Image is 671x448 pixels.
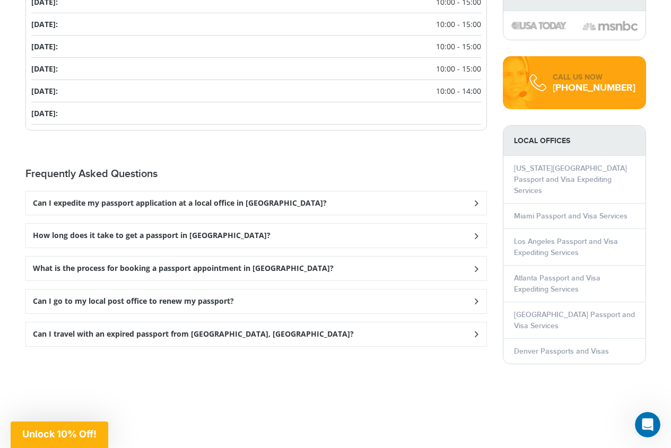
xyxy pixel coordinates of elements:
span: Unlock 10% Off! [22,428,97,440]
li: [DATE]: [31,13,481,36]
span: 10:00 - 15:00 [436,19,481,30]
h3: Can I go to my local post office to renew my passport? [33,297,234,306]
div: Unlock 10% Off! [11,421,108,448]
h3: Can I expedite my passport application at a local office in [GEOGRAPHIC_DATA]? [33,199,327,208]
span: 10:00 - 15:00 [436,41,481,52]
span: 10:00 - 15:00 [436,63,481,74]
img: image description [582,20,638,32]
img: image description [511,22,567,29]
a: [GEOGRAPHIC_DATA] Passport and Visa Services [514,310,635,330]
a: Denver Passports and Visas [514,347,609,356]
strong: LOCAL OFFICES [503,126,646,156]
a: Atlanta Passport and Visa Expediting Services [514,274,600,294]
a: Los Angeles Passport and Visa Expediting Services [514,237,618,257]
li: [DATE]: [31,36,481,58]
div: CALL US NOW [553,72,635,83]
div: [PHONE_NUMBER] [553,83,635,93]
span: 10:00 - 14:00 [436,85,481,96]
a: Miami Passport and Visa Services [514,212,628,221]
h3: How long does it take to get a passport in [GEOGRAPHIC_DATA]? [33,231,271,240]
iframe: Intercom live chat [635,412,660,437]
h3: Can I travel with an expired passport from [GEOGRAPHIC_DATA], [GEOGRAPHIC_DATA]? [33,330,354,339]
li: [DATE]: [31,58,481,80]
h3: What is the process for booking a passport appointment in [GEOGRAPHIC_DATA]? [33,264,334,273]
h2: Frequently Asked Questions [25,168,487,180]
li: [DATE]: [31,80,481,102]
a: [US_STATE][GEOGRAPHIC_DATA] Passport and Visa Expediting Services [514,164,627,195]
li: [DATE]: [31,102,481,125]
